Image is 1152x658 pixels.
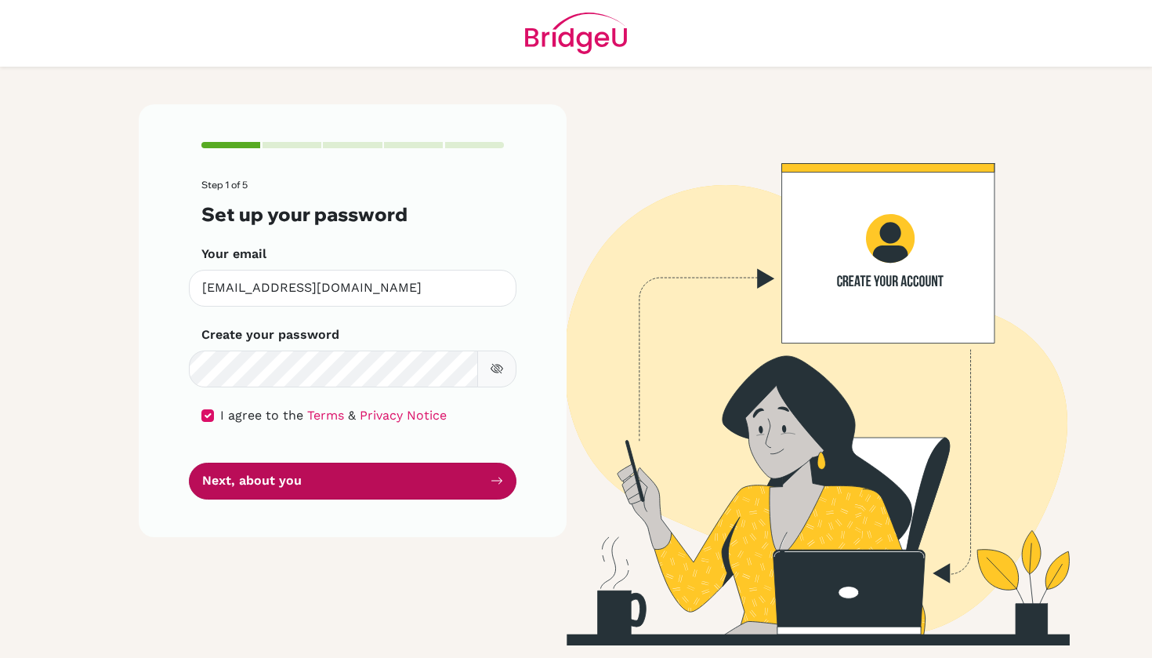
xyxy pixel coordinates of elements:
button: Next, about you [189,463,516,500]
a: Privacy Notice [360,408,447,423]
a: Terms [307,408,344,423]
label: Create your password [201,325,339,344]
h3: Set up your password [201,203,504,226]
label: Your email [201,245,266,264]
span: & [348,408,356,423]
input: Insert your email* [189,270,516,307]
span: I agree to the [220,408,303,423]
span: Step 1 of 5 [201,179,248,191]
